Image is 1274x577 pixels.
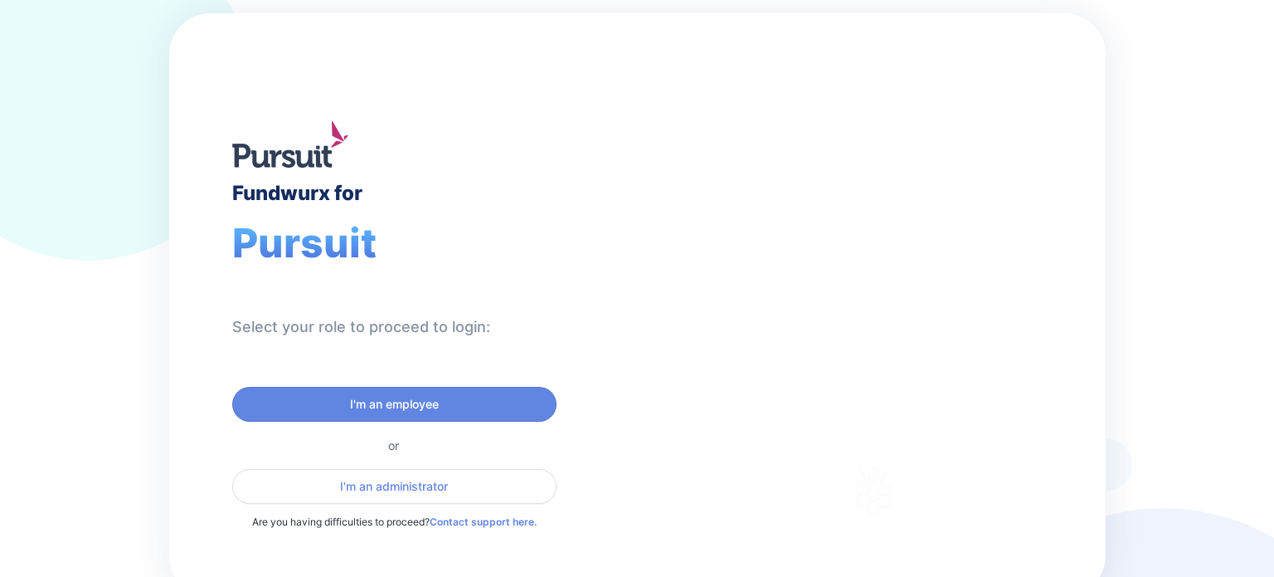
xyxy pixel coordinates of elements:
[232,317,490,337] div: Select your role to proceed to login:
[232,181,362,205] div: Fundwurx for
[732,256,922,296] div: Fundwurx
[350,396,439,413] span: I'm an employee
[340,478,448,495] span: I'm an administrator
[232,387,557,422] button: I'm an employee
[232,218,377,267] span: Pursuit
[232,121,348,168] img: logo.jpg
[232,438,557,452] div: or
[430,516,537,528] a: Contact support here.
[232,469,557,504] button: I'm an administrator
[232,514,557,531] p: Are you having difficulties to proceed?
[732,330,1016,376] div: Thank you for choosing Fundwurx as your partner in driving positive social impact!
[732,233,862,249] div: Welcome to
